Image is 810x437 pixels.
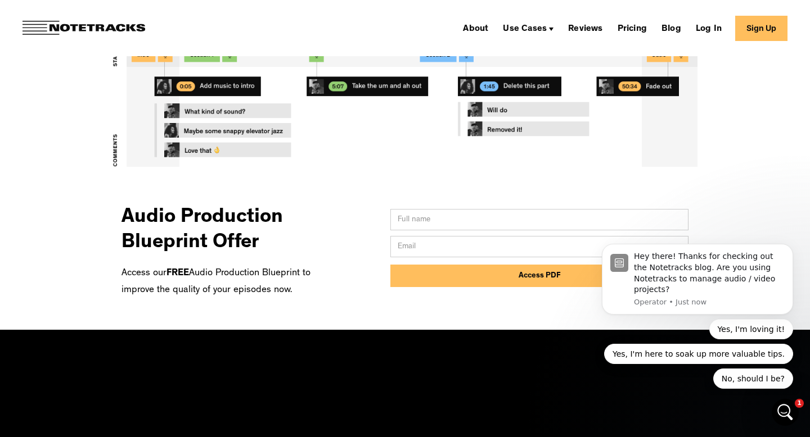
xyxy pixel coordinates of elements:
a: Sign Up [735,16,787,41]
form: Email Form [390,209,688,287]
iframe: Intercom live chat [772,399,799,426]
strong: FREE [166,268,189,278]
a: About [458,19,493,37]
a: Reviews [564,19,607,37]
div: Use Cases [498,19,558,37]
span: 1 [795,399,804,408]
p: Access our Audio Production Blueprint to improve the quality of your episodes now. [121,265,334,299]
input: Email [390,236,688,257]
input: Full name [390,209,688,230]
a: Blog [657,19,686,37]
input: Access PDF [390,265,688,287]
a: Pricing [613,19,651,37]
h3: Audio Production Blueprint Offer [121,195,334,257]
div: Use Cases [503,25,547,34]
iframe: Intercom notifications message [585,234,810,395]
a: Log In [691,19,726,37]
